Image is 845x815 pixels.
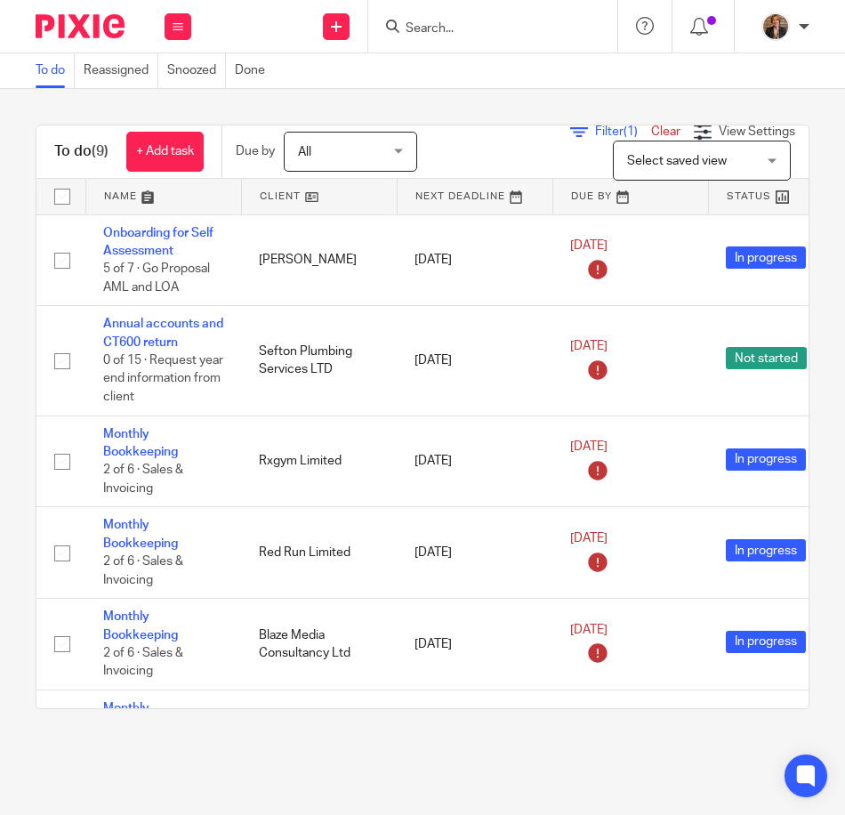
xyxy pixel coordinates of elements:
[298,146,311,158] span: All
[397,599,552,690] td: [DATE]
[84,53,158,88] a: Reassigned
[570,532,608,545] span: [DATE]
[241,507,397,599] td: Red Run Limited
[404,21,564,37] input: Search
[241,599,397,690] td: Blaze Media Consultancy Ltd
[397,416,552,507] td: [DATE]
[235,53,274,88] a: Done
[241,416,397,507] td: Rxgym Limited
[726,631,806,653] span: In progress
[103,519,178,549] a: Monthly Bookkeeping
[726,246,806,269] span: In progress
[103,555,183,586] span: 2 of 6 · Sales & Invoicing
[570,440,608,453] span: [DATE]
[103,464,183,496] span: 2 of 6 · Sales & Invoicing
[726,448,806,471] span: In progress
[103,647,183,678] span: 2 of 6 · Sales & Invoicing
[236,142,275,160] p: Due by
[103,227,213,257] a: Onboarding for Self Assessment
[651,125,680,138] a: Clear
[167,53,226,88] a: Snoozed
[36,14,125,38] img: Pixie
[241,214,397,306] td: [PERSON_NAME]
[397,507,552,599] td: [DATE]
[397,306,552,416] td: [DATE]
[36,53,75,88] a: To do
[54,142,109,161] h1: To do
[397,214,552,306] td: [DATE]
[241,690,397,799] td: F+F Plumbing + Heating Services LTD
[103,702,178,732] a: Monthly Bookkeeping
[595,125,651,138] span: Filter
[627,155,727,167] span: Select saved view
[397,690,552,799] td: [DATE]
[570,624,608,636] span: [DATE]
[126,132,204,172] a: + Add task
[570,340,608,352] span: [DATE]
[103,428,178,458] a: Monthly Bookkeeping
[719,125,795,138] span: View Settings
[570,239,608,252] span: [DATE]
[103,318,223,348] a: Annual accounts and CT600 return
[726,347,807,369] span: Not started
[726,539,806,561] span: In progress
[103,610,178,641] a: Monthly Bookkeeping
[103,262,210,294] span: 5 of 7 · Go Proposal AML and LOA
[241,306,397,416] td: Sefton Plumbing Services LTD
[761,12,790,41] img: WhatsApp%20Image%202025-04-23%20at%2010.20.30_16e186ec.jpg
[103,354,223,403] span: 0 of 15 · Request year end information from client
[92,144,109,158] span: (9)
[624,125,638,138] span: (1)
